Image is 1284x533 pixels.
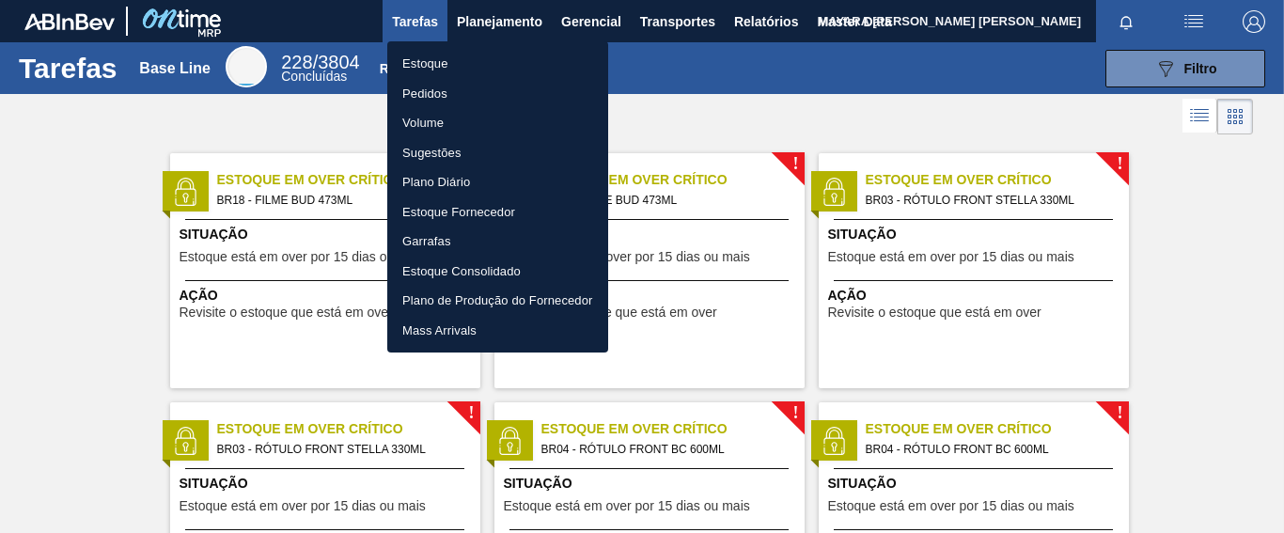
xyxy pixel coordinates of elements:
[387,316,608,346] a: Mass Arrivals
[387,286,608,316] a: Plano de Produção do Fornecedor
[387,79,608,109] a: Pedidos
[387,167,608,197] a: Plano Diário
[387,138,608,168] a: Sugestões
[387,257,608,287] a: Estoque Consolidado
[387,197,608,227] a: Estoque Fornecedor
[387,227,608,257] a: Garrafas
[387,108,608,138] a: Volume
[387,49,608,79] a: Estoque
